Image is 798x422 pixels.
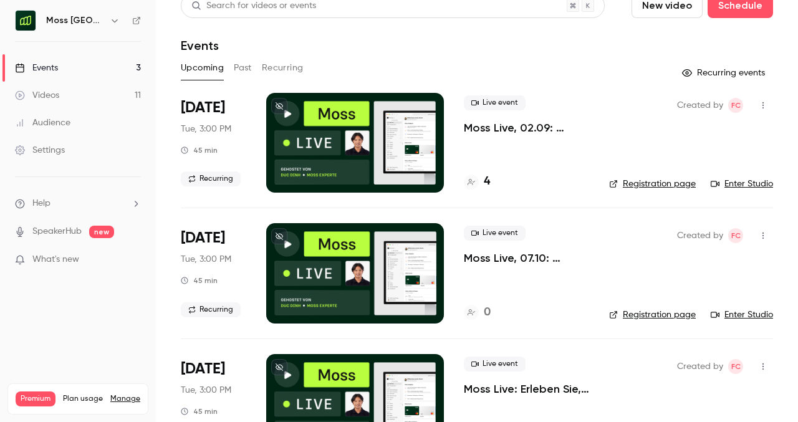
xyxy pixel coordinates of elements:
span: FC [731,98,741,113]
img: Moss Deutschland [16,11,36,31]
span: Premium [16,391,55,406]
div: 45 min [181,145,218,155]
h4: 0 [484,304,491,321]
span: [DATE] [181,359,225,379]
a: Moss Live: Erleben Sie, wie Moss Ausgabenmanagement automatisiert [464,381,589,396]
a: Moss Live, 02.09: Erleben Sie, wie Moss Ausgabenmanagement automatisiert [464,120,589,135]
span: Felicity Cator [728,228,743,243]
span: Recurring [181,302,241,317]
a: Enter Studio [711,309,773,321]
div: Sep 2 Tue, 3:00 PM (Europe/Berlin) [181,93,246,193]
span: Help [32,197,50,210]
span: FC [731,228,741,243]
span: Recurring [181,171,241,186]
span: Created by [677,359,723,374]
div: 45 min [181,276,218,285]
h4: 4 [484,173,490,190]
button: Recurring [262,58,304,78]
a: Registration page [609,309,696,321]
span: Tue, 3:00 PM [181,253,231,266]
div: 45 min [181,406,218,416]
span: Live event [464,226,526,241]
iframe: Noticeable Trigger [126,254,141,266]
div: Videos [15,89,59,102]
a: Registration page [609,178,696,190]
span: Felicity Cator [728,359,743,374]
a: Moss Live, 07.10: Erleben Sie, wie Moss Ausgabenmanagement automatisiert [464,251,589,266]
a: 4 [464,173,490,190]
button: Recurring events [676,63,773,83]
span: new [89,226,114,238]
h6: Moss [GEOGRAPHIC_DATA] [46,14,105,27]
span: Created by [677,228,723,243]
a: SpeakerHub [32,225,82,238]
span: Felicity Cator [728,98,743,113]
span: Tue, 3:00 PM [181,384,231,396]
div: Audience [15,117,70,129]
span: What's new [32,253,79,266]
a: Enter Studio [711,178,773,190]
span: Plan usage [63,394,103,404]
a: Manage [110,394,140,404]
span: Live event [464,357,526,372]
button: Past [234,58,252,78]
a: 0 [464,304,491,321]
span: Created by [677,98,723,113]
div: Oct 7 Tue, 3:00 PM (Europe/Berlin) [181,223,246,323]
button: Upcoming [181,58,224,78]
div: Settings [15,144,65,156]
div: Events [15,62,58,74]
span: Tue, 3:00 PM [181,123,231,135]
span: [DATE] [181,228,225,248]
h1: Events [181,38,219,53]
span: Live event [464,95,526,110]
span: [DATE] [181,98,225,118]
span: FC [731,359,741,374]
li: help-dropdown-opener [15,197,141,210]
